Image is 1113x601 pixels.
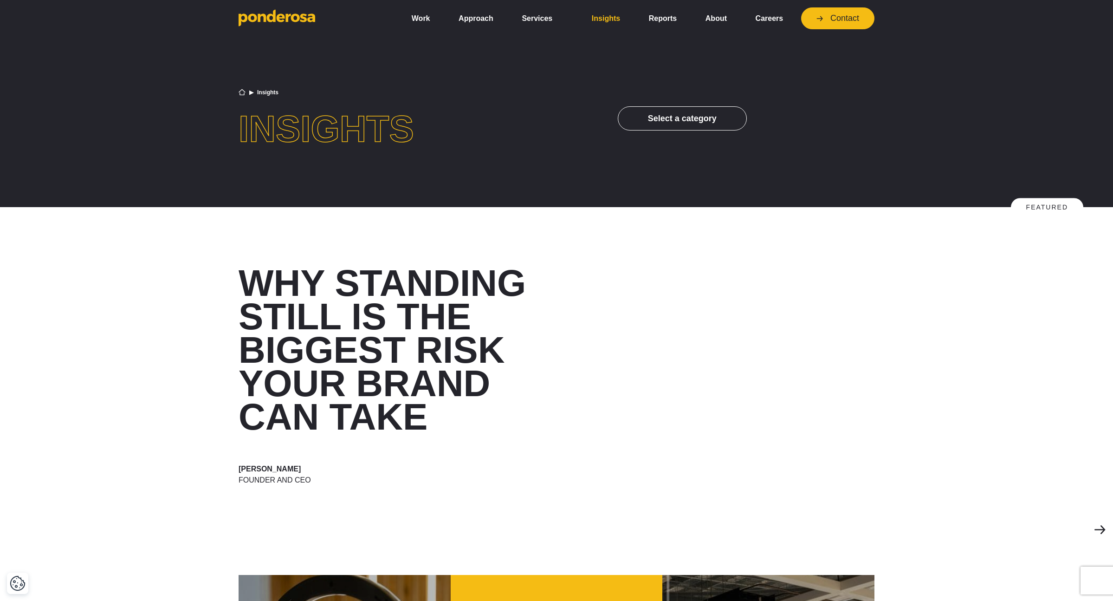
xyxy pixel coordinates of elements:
[239,464,550,475] div: [PERSON_NAME]
[448,9,504,28] a: Approach
[638,9,687,28] a: Reports
[801,7,874,29] a: Contact
[618,106,747,131] button: Select a category
[239,475,550,486] div: Founder and CEO
[257,90,278,95] li: Insights
[239,108,414,150] span: Insights
[511,9,574,28] a: Services
[239,9,387,28] a: Go to homepage
[695,9,738,28] a: About
[581,9,631,28] a: Insights
[239,267,550,434] div: Why Standing Still Is The Biggest Risk Your Brand Can Take
[401,9,440,28] a: Work
[745,9,794,28] a: Careers
[10,575,26,591] img: Revisit consent button
[239,89,246,96] a: Home
[249,90,253,95] li: ▶︎
[1011,198,1083,216] div: Featured
[10,575,26,591] button: Cookie Settings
